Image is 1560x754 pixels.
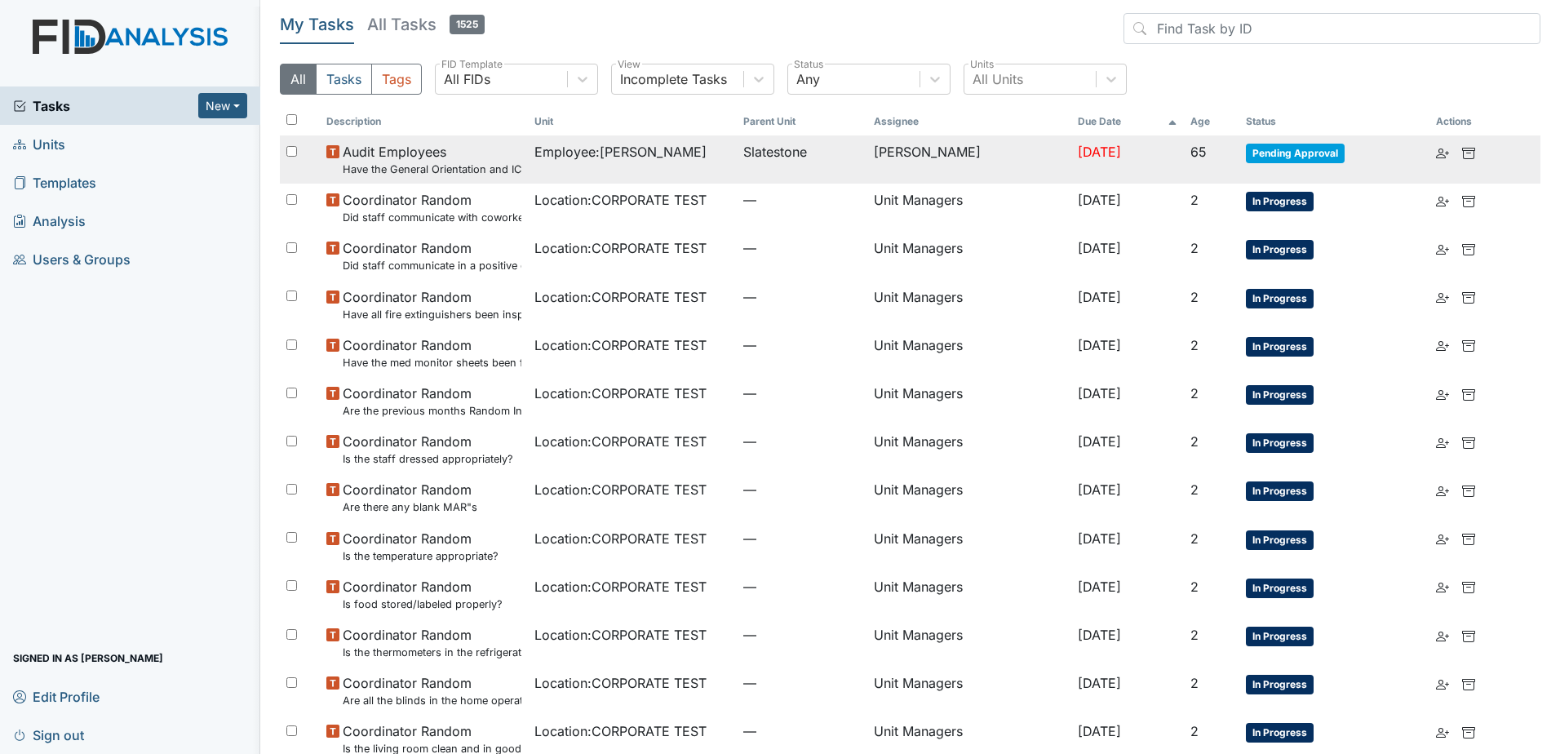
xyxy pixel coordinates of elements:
[343,307,521,322] small: Have all fire extinguishers been inspected?
[1462,335,1475,355] a: Archive
[1078,723,1121,739] span: [DATE]
[534,287,707,307] span: Location : CORPORATE TEST
[280,64,317,95] button: All
[1190,433,1199,450] span: 2
[1190,337,1199,353] span: 2
[1246,192,1314,211] span: In Progress
[867,473,1071,521] td: Unit Managers
[1246,481,1314,501] span: In Progress
[867,425,1071,473] td: Unit Managers
[743,287,861,307] span: —
[343,190,521,225] span: Coordinator Random Did staff communicate with coworkers appropriately?
[796,69,820,89] div: Any
[534,721,707,741] span: Location : CORPORATE TEST
[867,667,1071,715] td: Unit Managers
[1078,481,1121,498] span: [DATE]
[743,384,861,403] span: —
[1078,240,1121,256] span: [DATE]
[343,355,521,370] small: Have the med monitor sheets been filled out?
[367,13,485,36] h5: All Tasks
[1462,287,1475,307] a: Archive
[534,190,707,210] span: Location : CORPORATE TEST
[1190,192,1199,208] span: 2
[1462,577,1475,597] a: Archive
[973,69,1023,89] div: All Units
[1246,240,1314,259] span: In Progress
[371,64,422,95] button: Tags
[534,384,707,403] span: Location : CORPORATE TEST
[1462,432,1475,451] a: Archive
[867,619,1071,667] td: Unit Managers
[198,93,247,118] button: New
[1246,675,1314,694] span: In Progress
[1246,337,1314,357] span: In Progress
[13,96,198,116] a: Tasks
[13,208,86,233] span: Analysis
[343,335,521,370] span: Coordinator Random Have the med monitor sheets been filled out?
[1246,723,1314,743] span: In Progress
[867,522,1071,570] td: Unit Managers
[1246,627,1314,646] span: In Progress
[743,577,861,597] span: —
[867,184,1071,232] td: Unit Managers
[450,15,485,34] span: 1525
[1078,144,1121,160] span: [DATE]
[1071,108,1184,135] th: Toggle SortBy
[343,258,521,273] small: Did staff communicate in a positive demeanor with consumers?
[1462,238,1475,258] a: Archive
[743,335,861,355] span: —
[534,529,707,548] span: Location : CORPORATE TEST
[1246,433,1314,453] span: In Progress
[1462,625,1475,645] a: Archive
[1078,192,1121,208] span: [DATE]
[743,480,861,499] span: —
[1190,675,1199,691] span: 2
[867,377,1071,425] td: Unit Managers
[280,64,422,95] div: Type filter
[737,108,867,135] th: Toggle SortBy
[343,529,499,564] span: Coordinator Random Is the temperature appropriate?
[343,238,521,273] span: Coordinator Random Did staff communicate in a positive demeanor with consumers?
[343,287,521,322] span: Coordinator Random Have all fire extinguishers been inspected?
[1123,13,1540,44] input: Find Task by ID
[1462,384,1475,403] a: Archive
[1190,723,1199,739] span: 2
[343,403,521,419] small: Are the previous months Random Inspections completed?
[867,570,1071,619] td: Unit Managers
[343,142,521,177] span: Audit Employees Have the General Orientation and ICF Orientation forms been completed?
[13,684,100,709] span: Edit Profile
[1246,579,1314,598] span: In Progress
[743,673,861,693] span: —
[534,577,707,597] span: Location : CORPORATE TEST
[534,480,707,499] span: Location : CORPORATE TEST
[620,69,727,89] div: Incomplete Tasks
[1462,529,1475,548] a: Archive
[343,480,477,515] span: Coordinator Random Are there any blank MAR"s
[1184,108,1239,135] th: Toggle SortBy
[1078,627,1121,643] span: [DATE]
[1462,673,1475,693] a: Archive
[13,131,65,157] span: Units
[1239,108,1429,135] th: Toggle SortBy
[343,162,521,177] small: Have the General Orientation and ICF Orientation forms been completed?
[13,246,131,272] span: Users & Groups
[1078,579,1121,595] span: [DATE]
[1190,240,1199,256] span: 2
[1190,289,1199,305] span: 2
[534,142,707,162] span: Employee : [PERSON_NAME]
[867,281,1071,329] td: Unit Managers
[13,645,163,671] span: Signed in as [PERSON_NAME]
[743,529,861,548] span: —
[1462,480,1475,499] a: Archive
[1429,108,1511,135] th: Actions
[343,384,521,419] span: Coordinator Random Are the previous months Random Inspections completed?
[343,210,521,225] small: Did staff communicate with coworkers appropriately?
[1190,627,1199,643] span: 2
[1078,337,1121,353] span: [DATE]
[743,142,807,162] span: Slatestone
[1246,530,1314,550] span: In Progress
[343,432,513,467] span: Coordinator Random Is the staff dressed appropriately?
[343,548,499,564] small: Is the temperature appropriate?
[867,108,1071,135] th: Assignee
[743,625,861,645] span: —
